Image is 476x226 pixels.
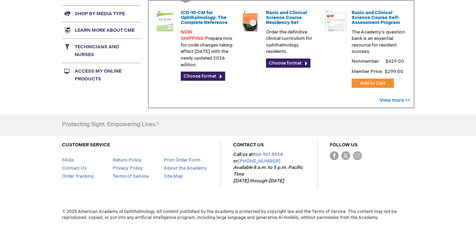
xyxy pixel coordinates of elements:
[379,97,410,103] a: View more >>
[253,152,283,157] a: 866.561.8558
[233,151,305,184] p: Call us at or
[181,29,205,42] font: NOW SHIPPING:
[181,10,228,26] a: ICD-10-CM for Ophthalmology: The Complete Reference
[353,151,362,160] img: instagram
[266,59,310,68] a: Choose format
[62,173,94,179] a: Order Tracking
[181,72,225,81] a: Choose format
[164,165,207,171] a: About the Academy
[113,173,149,179] a: Terms of Service
[62,63,141,87] a: Access My Online Products
[341,151,350,160] img: Twitter
[113,157,142,163] a: Return Policy
[352,29,405,55] p: The Academy's question bank is an essential resource for resident success.
[330,151,339,160] img: Facebook
[62,5,141,22] a: Shop by media type
[181,29,234,68] p: Prepare now for code changes taking effect [DATE] with the newly updated 2026 edition.
[164,157,200,163] a: Print Order Form
[233,142,264,148] a: CONTACT US
[240,10,261,31] img: 02850963u_47.png
[360,80,385,86] span: Add to Cart
[352,57,380,66] strong: Nonmember:
[352,79,394,88] button: Add to Cart
[62,157,74,163] a: FAQs
[57,209,420,221] span: © 2025 American Academy of Ophthalmology. All content published by the Academy is protected by co...
[233,165,303,183] em: Available 8 a.m. to 5 p.m. Pacific Time [DATE] through [DATE]
[164,173,183,179] a: Site Map
[384,69,404,74] span: $299.00
[266,10,307,26] a: Basic and Clinical Science Course Residency Set
[352,10,400,26] a: Basic and Clinical Science Course Self-Assessment Program
[62,38,141,63] a: Technicians and nurses
[238,158,280,164] a: [PHONE_NUMBER]
[113,165,143,171] a: Privacy Policy
[62,22,141,38] a: Learn more about CME
[62,142,110,148] a: CUSTOMER SERVICE
[330,142,358,148] a: FOLLOW US
[384,59,405,64] span: $429.00
[352,69,383,74] strong: Member Price:
[62,122,159,128] h4: Protecting Sight. Empowering Lives.®
[154,10,175,31] img: 0120008u_42.png
[62,165,87,171] a: Contact Us
[266,29,320,55] p: Order the definitive clinical curriculum for ophthalmology residents.
[325,10,346,31] img: bcscself_20.jpg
